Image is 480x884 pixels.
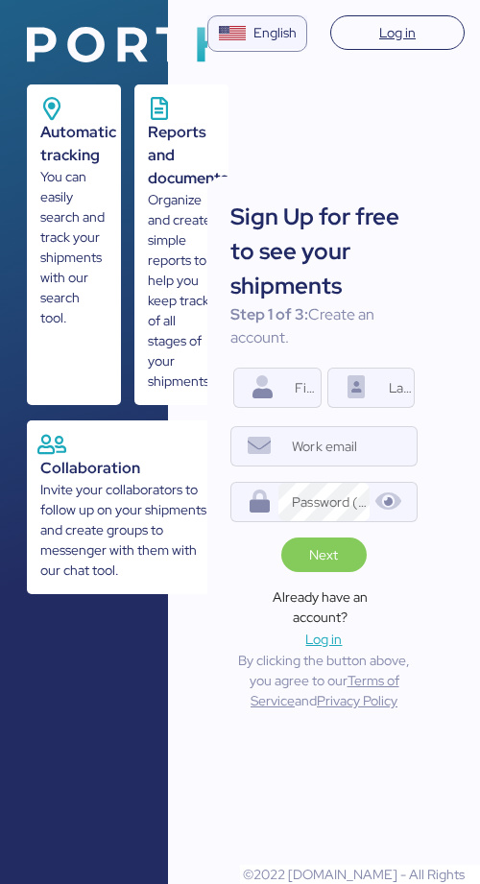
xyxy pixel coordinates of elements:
div: You can easily search and track your shipments with our search tool. [40,167,108,328]
div: Automatic tracking [40,121,108,167]
span: By clicking the button above, you agree to our [238,652,410,689]
input: Password (8+ characters) [278,483,370,521]
input: Work email [278,427,417,466]
input: First name [281,369,320,407]
span: Next [309,543,338,566]
span: Sign Up for free to see your shipments [230,200,419,303]
span: Log in [379,21,416,44]
button: Next [281,538,366,572]
span: Step 1 of 3: [230,304,308,324]
span: Already have an account? [263,587,378,628]
span: and [295,692,317,709]
input: Last name [375,369,414,407]
div: Invite your collaborators to follow up on your shipments and create groups to messenger with them... [40,480,215,581]
a: Log in [330,15,465,50]
span: Privacy Policy [317,692,397,709]
div: Organize and create simple reports to help you keep track of all stages of your shipments. [148,190,215,392]
div: Reports and documents [148,121,215,190]
div: Collaboration [40,457,215,480]
div: English [253,23,297,43]
a: Log in [305,628,342,651]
